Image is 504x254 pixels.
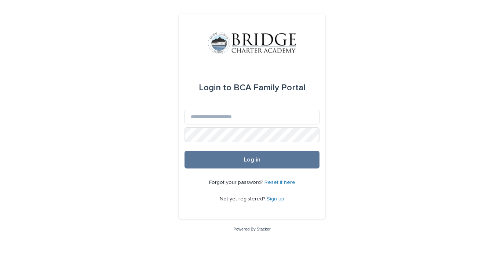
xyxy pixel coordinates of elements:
span: Not yet registered? [220,196,267,202]
a: Reset it here [264,180,295,185]
a: Powered By Stacker [233,227,270,231]
span: Login to [199,83,231,92]
div: BCA Family Portal [199,77,306,98]
button: Log in [185,151,319,168]
a: Sign up [267,196,284,202]
span: Log in [244,157,260,163]
span: Forgot your password? [209,180,264,185]
img: V1C1m3IdTEidaUdm9Hs0 [208,32,296,54]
